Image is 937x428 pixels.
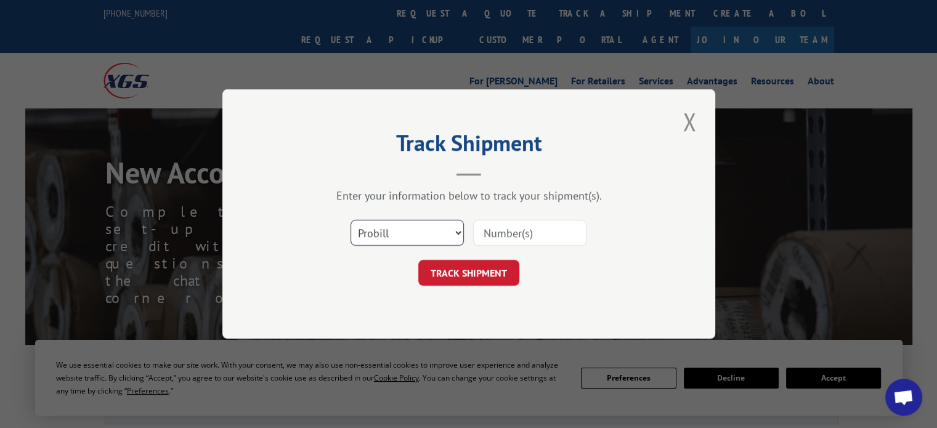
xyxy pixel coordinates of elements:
[370,249,516,259] span: Who do you report to within your company?
[418,260,519,286] button: TRACK SHIPMENT
[473,220,586,246] input: Number(s)
[284,134,654,158] h2: Track Shipment
[679,105,700,139] button: Close modal
[885,379,922,416] a: Open chat
[370,198,460,209] span: Primary Contact Last Name
[370,299,443,310] span: Primary Contact Email
[284,188,654,203] div: Enter your information below to track your shipment(s).
[370,148,385,158] span: DBA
